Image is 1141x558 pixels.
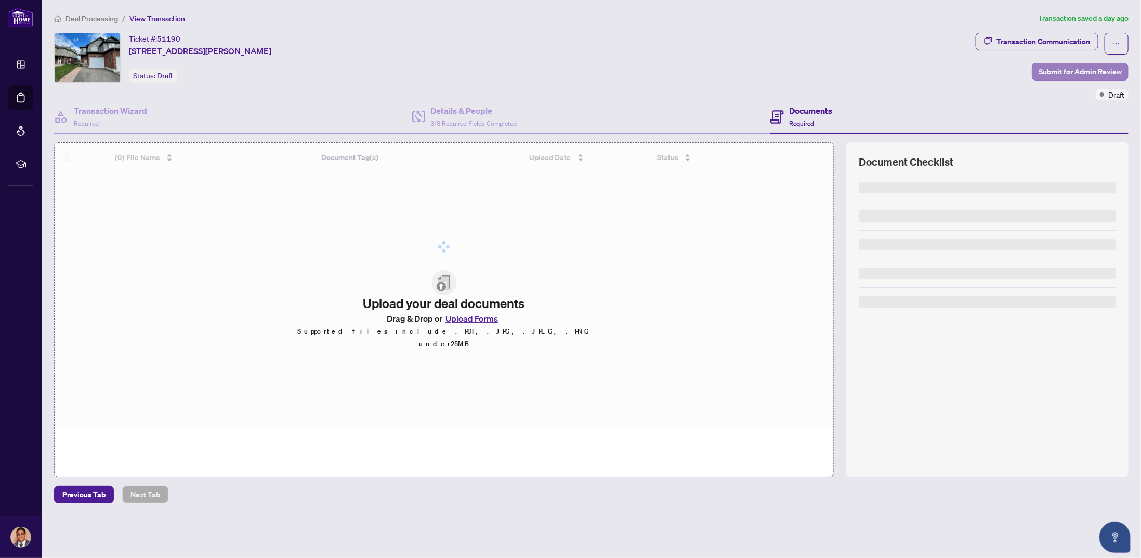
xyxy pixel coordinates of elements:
[11,527,31,547] img: Profile Icon
[74,119,99,127] span: Required
[1113,40,1120,47] span: ellipsis
[430,119,517,127] span: 3/3 Required Fields Completed
[74,104,147,117] h4: Transaction Wizard
[1099,522,1131,553] button: Open asap
[54,15,61,22] span: home
[789,119,814,127] span: Required
[54,486,114,503] button: Previous Tab
[1032,63,1129,81] button: Submit for Admin Review
[996,33,1090,50] div: Transaction Communication
[789,104,832,117] h4: Documents
[122,12,125,24] li: /
[1038,12,1129,24] article: Transaction saved a day ago
[1108,89,1124,100] span: Draft
[157,71,173,81] span: Draft
[55,33,120,82] img: IMG-X12372419_1.jpg
[1039,63,1122,80] span: Submit for Admin Review
[129,45,271,57] span: [STREET_ADDRESS][PERSON_NAME]
[430,104,517,117] h4: Details & People
[129,69,177,83] div: Status:
[62,486,106,503] span: Previous Tab
[129,33,180,45] div: Ticket #:
[65,14,118,23] span: Deal Processing
[859,155,953,169] span: Document Checklist
[157,34,180,44] span: 51190
[129,14,185,23] span: View Transaction
[8,8,33,27] img: logo
[976,33,1098,50] button: Transaction Communication
[122,486,168,503] button: Next Tab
